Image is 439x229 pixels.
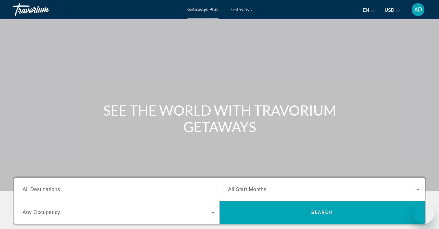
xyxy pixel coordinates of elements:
a: Getaways [231,7,252,12]
a: Travorium [13,1,76,18]
span: en [363,8,369,13]
h1: SEE THE WORLD WITH TRAVORIUM GETAWAYS [100,102,339,135]
span: All Start Months [228,187,267,192]
span: Any Occupancy [23,210,60,215]
a: Getaways Plus [187,7,219,12]
button: Search [219,201,425,224]
span: Search [311,210,333,215]
button: User Menu [410,3,426,16]
span: AD [414,6,422,13]
span: All Destinations [23,187,60,192]
iframe: Button to launch messaging window [414,204,434,224]
span: USD [385,8,394,13]
button: Change currency [385,5,400,15]
button: Change language [363,5,375,15]
div: Search widget [14,178,425,224]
